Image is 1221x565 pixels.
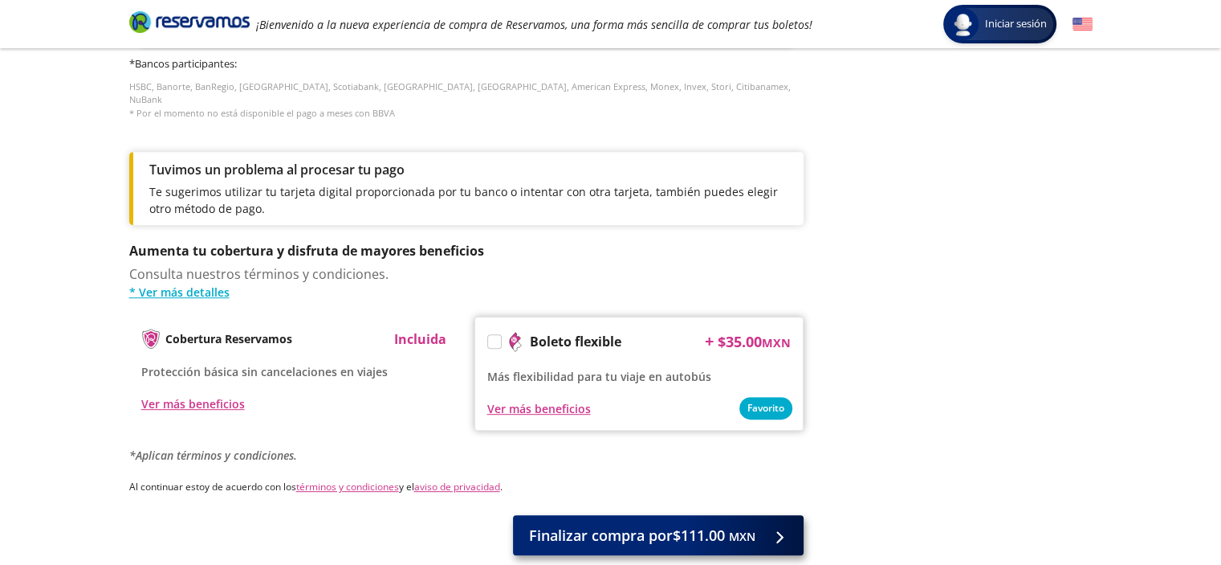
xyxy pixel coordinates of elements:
[487,400,591,417] button: Ver más beneficios
[529,525,755,547] span: Finalizar compra por $111.00
[129,80,804,121] p: HSBC, Banorte, BanRegio, [GEOGRAPHIC_DATA], Scotiabank, [GEOGRAPHIC_DATA], [GEOGRAPHIC_DATA], Ame...
[149,183,788,217] p: Te sugerimos utilizar tu tarjeta digital proporcionada por tu banco o intentar con otra tarjeta, ...
[762,335,791,350] small: MXN
[394,330,446,349] p: Incluida
[513,515,804,555] button: Finalizar compra por$111.00 MXN
[129,10,250,34] i: Brand Logo
[129,10,250,39] a: Brand Logo
[256,17,812,32] em: ¡Bienvenido a la nueva experiencia de compra de Reservamos, una forma más sencilla de comprar tus...
[718,331,791,353] span: $ 35.00
[129,56,804,72] h6: * Bancos participantes :
[729,529,755,544] small: MXN
[296,480,399,493] a: términos y condiciones
[129,107,395,119] span: * Por el momento no está disponible el pago a meses con BBVA
[129,284,804,301] a: * Ver más detalles
[530,332,621,351] p: Boleto flexible
[705,330,714,354] p: +
[141,395,245,412] button: Ver más beneficios
[487,369,711,384] span: Más flexibilidad para tu viaje en autobús
[129,447,804,464] p: *Aplican términos y condiciones.
[129,264,804,301] div: Consulta nuestros términos y condiciones.
[979,16,1053,32] span: Iniciar sesión
[141,364,388,379] span: Protección básica sin cancelaciones en viajes
[129,241,804,260] p: Aumenta tu cobertura y disfruta de mayores beneficios
[1072,14,1093,35] button: English
[165,330,292,347] p: Cobertura Reservamos
[149,160,405,179] p: Tuvimos un problema al procesar tu pago
[414,480,500,493] a: aviso de privacidad
[129,480,804,494] p: Al continuar estoy de acuerdo con los y el .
